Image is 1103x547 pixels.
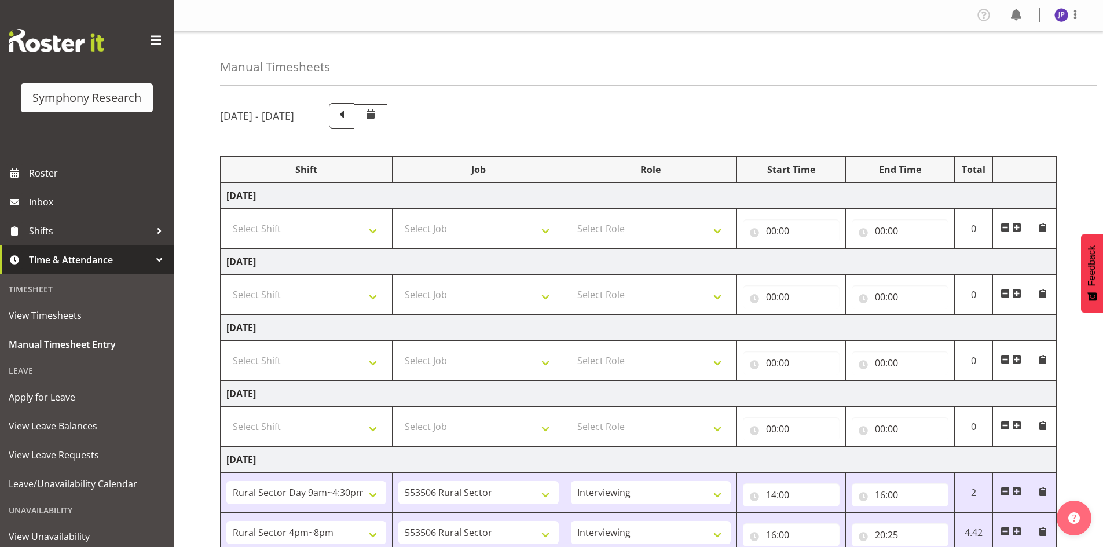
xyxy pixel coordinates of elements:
[954,275,993,315] td: 0
[1087,245,1097,286] span: Feedback
[1054,8,1068,22] img: judith-partridge11888.jpg
[1068,512,1080,524] img: help-xxl-2.png
[954,209,993,249] td: 0
[743,483,840,506] input: Click to select...
[221,447,1057,473] td: [DATE]
[29,251,151,269] span: Time & Attendance
[1081,234,1103,313] button: Feedback - Show survey
[9,336,165,353] span: Manual Timesheet Entry
[954,407,993,447] td: 0
[954,341,993,381] td: 0
[743,417,840,440] input: Click to select...
[743,219,840,243] input: Click to select...
[743,285,840,309] input: Click to select...
[221,315,1057,341] td: [DATE]
[9,29,104,52] img: Rosterit website logo
[9,307,165,324] span: View Timesheets
[9,417,165,435] span: View Leave Balances
[220,109,294,122] h5: [DATE] - [DATE]
[852,163,948,177] div: End Time
[29,193,168,211] span: Inbox
[29,222,151,240] span: Shifts
[852,483,948,506] input: Click to select...
[852,417,948,440] input: Click to select...
[961,163,987,177] div: Total
[226,163,386,177] div: Shift
[852,523,948,546] input: Click to select...
[3,498,171,522] div: Unavailability
[743,523,840,546] input: Click to select...
[3,412,171,440] a: View Leave Balances
[743,351,840,375] input: Click to select...
[9,388,165,406] span: Apply for Leave
[221,249,1057,275] td: [DATE]
[398,163,558,177] div: Job
[954,473,993,513] td: 2
[852,351,948,375] input: Click to select...
[9,528,165,545] span: View Unavailability
[571,163,731,177] div: Role
[852,285,948,309] input: Click to select...
[221,381,1057,407] td: [DATE]
[743,163,840,177] div: Start Time
[9,446,165,464] span: View Leave Requests
[3,359,171,383] div: Leave
[3,330,171,359] a: Manual Timesheet Entry
[9,475,165,493] span: Leave/Unavailability Calendar
[29,164,168,182] span: Roster
[3,469,171,498] a: Leave/Unavailability Calendar
[852,219,948,243] input: Click to select...
[3,440,171,469] a: View Leave Requests
[220,60,330,74] h4: Manual Timesheets
[3,383,171,412] a: Apply for Leave
[221,183,1057,209] td: [DATE]
[32,89,141,107] div: Symphony Research
[3,277,171,301] div: Timesheet
[3,301,171,330] a: View Timesheets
